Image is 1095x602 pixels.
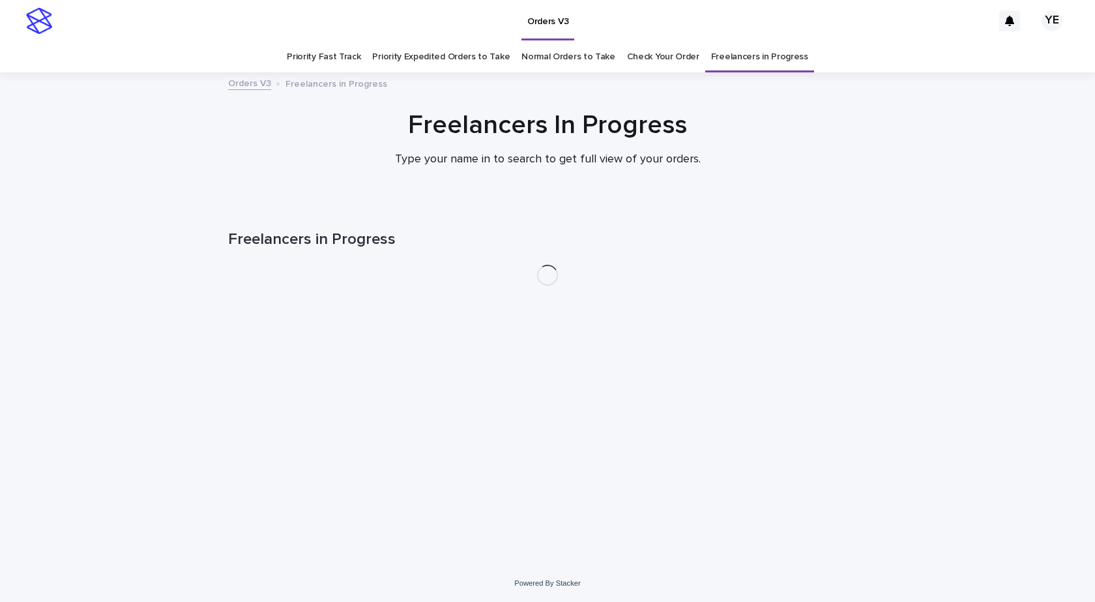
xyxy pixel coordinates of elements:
[285,76,387,90] p: Freelancers in Progress
[228,75,271,90] a: Orders V3
[372,42,510,72] a: Priority Expedited Orders to Take
[287,153,808,167] p: Type your name in to search to get full view of your orders.
[1042,10,1062,31] div: YE
[287,42,360,72] a: Priority Fast Track
[228,230,867,249] h1: Freelancers in Progress
[627,42,699,72] a: Check Your Order
[711,42,808,72] a: Freelancers in Progress
[521,42,615,72] a: Normal Orders to Take
[26,8,52,34] img: stacker-logo-s-only.png
[228,110,867,141] h1: Freelancers In Progress
[514,579,580,587] a: Powered By Stacker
